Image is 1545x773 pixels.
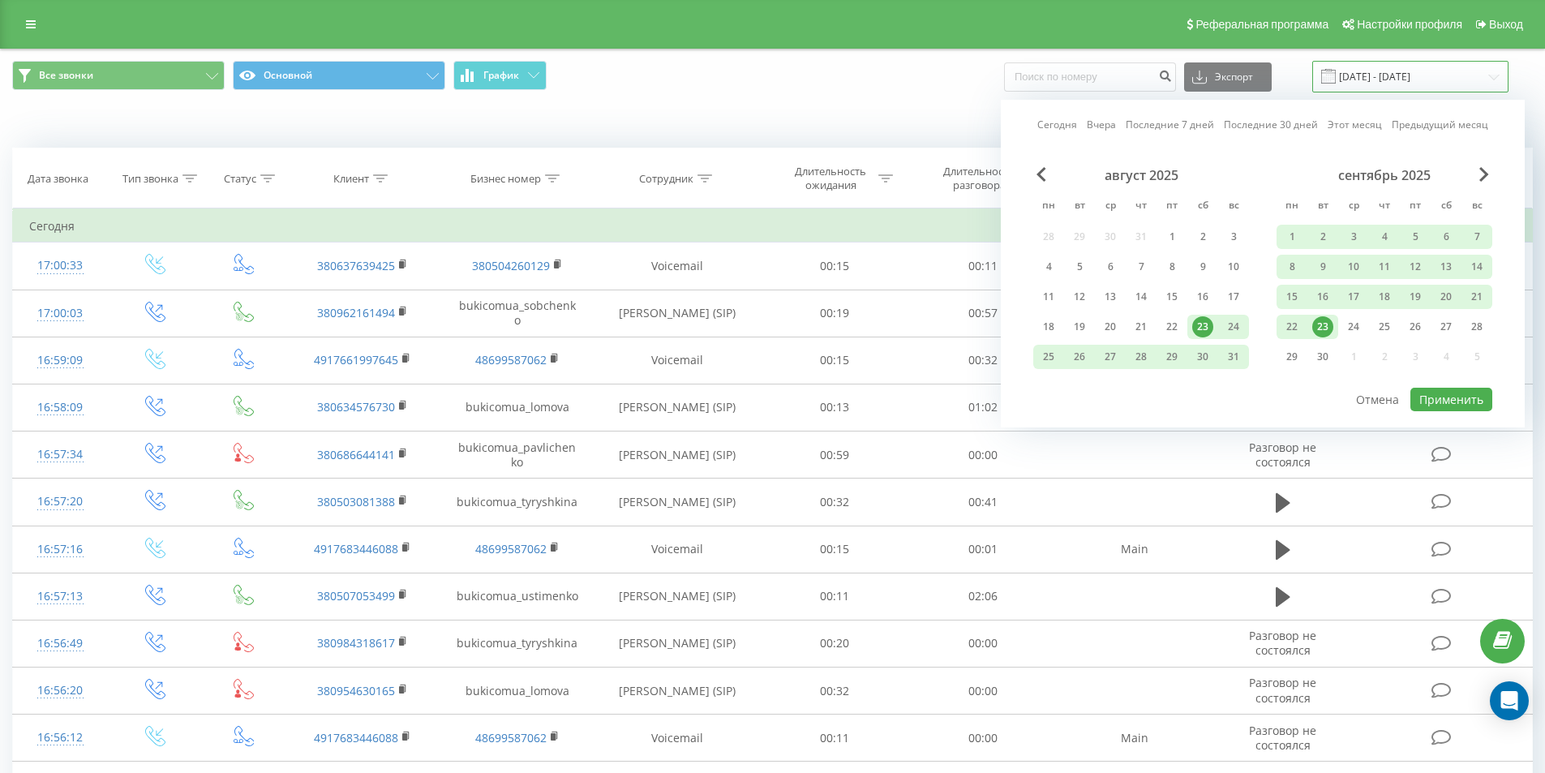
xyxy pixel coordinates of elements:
div: пт 8 авг. 2025 г. [1157,255,1187,279]
td: [PERSON_NAME] (SIP) [594,479,761,526]
td: 01:02 [909,384,1058,431]
a: Последние 30 дней [1224,117,1318,132]
div: 13 [1100,286,1121,307]
div: вт 9 сент. 2025 г. [1307,255,1338,279]
div: 23 [1312,316,1333,337]
td: 00:11 [761,715,909,762]
button: Основной [233,61,445,90]
div: Статус [224,172,256,186]
div: пн 11 авг. 2025 г. [1033,285,1064,309]
td: bukicomua_pavlichenko [440,432,594,479]
div: пн 22 сент. 2025 г. [1277,315,1307,339]
div: вт 5 авг. 2025 г. [1064,255,1095,279]
div: чт 11 сент. 2025 г. [1369,255,1400,279]
div: 29 [1161,346,1182,367]
div: пт 26 сент. 2025 г. [1400,315,1431,339]
td: [PERSON_NAME] (SIP) [594,432,761,479]
div: ср 3 сент. 2025 г. [1338,225,1369,249]
button: Все звонки [12,61,225,90]
div: вт 16 сент. 2025 г. [1307,285,1338,309]
div: ср 10 сент. 2025 г. [1338,255,1369,279]
div: вс 14 сент. 2025 г. [1461,255,1492,279]
div: 16:57:20 [29,486,92,517]
div: 5 [1069,256,1090,277]
div: чт 7 авг. 2025 г. [1126,255,1157,279]
div: Дата звонка [28,172,88,186]
div: 14 [1131,286,1152,307]
abbr: понедельник [1036,195,1061,219]
div: 26 [1069,346,1090,367]
div: 13 [1436,256,1457,277]
div: 7 [1466,226,1487,247]
td: 00:32 [761,479,909,526]
abbr: вторник [1311,195,1335,219]
a: 4917661997645 [314,352,398,367]
div: вт 26 авг. 2025 г. [1064,345,1095,369]
div: 10 [1343,256,1364,277]
div: 16:57:13 [29,581,92,612]
a: 48699587062 [475,730,547,745]
div: 15 [1161,286,1182,307]
div: 17:00:33 [29,250,92,281]
td: Voicemail [594,526,761,573]
div: сб 27 сент. 2025 г. [1431,315,1461,339]
div: Клиент [333,172,369,186]
div: 25 [1038,346,1059,367]
td: [PERSON_NAME] (SIP) [594,668,761,715]
div: 17:00:03 [29,298,92,329]
abbr: воскресенье [1465,195,1489,219]
td: 00:00 [909,715,1058,762]
td: bukicomua_tyryshkina [440,479,594,526]
td: 00:20 [761,620,909,667]
div: чт 25 сент. 2025 г. [1369,315,1400,339]
a: 380984318617 [317,635,395,651]
abbr: воскресенье [1221,195,1246,219]
div: пн 29 сент. 2025 г. [1277,345,1307,369]
td: 00:57 [909,290,1058,337]
td: 00:15 [761,337,909,384]
div: 4 [1374,226,1395,247]
td: 00:59 [761,432,909,479]
div: 31 [1223,346,1244,367]
td: 00:32 [761,668,909,715]
div: 30 [1192,346,1213,367]
div: сб 2 авг. 2025 г. [1187,225,1218,249]
div: 10 [1223,256,1244,277]
div: 17 [1223,286,1244,307]
div: 16:57:34 [29,439,92,470]
td: Сегодня [13,210,1533,243]
div: пн 1 сент. 2025 г. [1277,225,1307,249]
div: сб 6 сент. 2025 г. [1431,225,1461,249]
abbr: вторник [1067,195,1092,219]
div: пт 22 авг. 2025 г. [1157,315,1187,339]
div: вт 23 сент. 2025 г. [1307,315,1338,339]
div: 5 [1405,226,1426,247]
a: 380634576730 [317,399,395,414]
div: 1 [1281,226,1303,247]
td: [PERSON_NAME] (SIP) [594,290,761,337]
div: 18 [1374,286,1395,307]
div: ср 6 авг. 2025 г. [1095,255,1126,279]
div: чт 4 сент. 2025 г. [1369,225,1400,249]
td: Voicemail [594,337,761,384]
div: чт 14 авг. 2025 г. [1126,285,1157,309]
div: 6 [1436,226,1457,247]
td: 00:15 [761,526,909,573]
div: 2 [1192,226,1213,247]
div: пт 15 авг. 2025 г. [1157,285,1187,309]
td: 00:13 [761,384,909,431]
div: пн 8 сент. 2025 г. [1277,255,1307,279]
div: сб 9 авг. 2025 г. [1187,255,1218,279]
div: Тип звонка [122,172,178,186]
a: 380962161494 [317,305,395,320]
button: Экспорт [1184,62,1272,92]
div: 23 [1192,316,1213,337]
div: 8 [1161,256,1182,277]
div: чт 28 авг. 2025 г. [1126,345,1157,369]
a: 4917683446088 [314,541,398,556]
div: пт 19 сент. 2025 г. [1400,285,1431,309]
div: 16 [1312,286,1333,307]
div: 20 [1436,286,1457,307]
div: вс 7 сент. 2025 г. [1461,225,1492,249]
abbr: среда [1341,195,1366,219]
